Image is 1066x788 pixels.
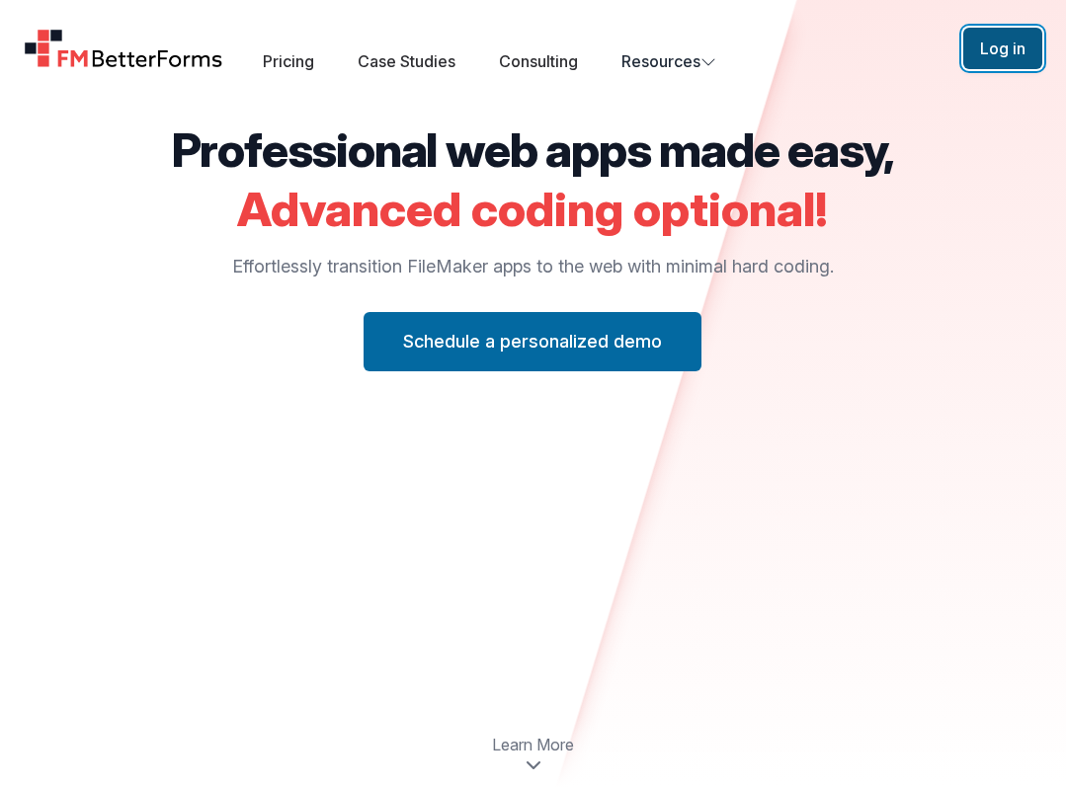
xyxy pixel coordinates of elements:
[963,28,1042,69] button: Log in
[172,253,895,280] p: Effortlessly transition FileMaker apps to the web with minimal hard coding.
[492,733,574,756] span: Learn More
[24,29,223,68] a: Home
[499,51,578,71] a: Consulting
[358,51,455,71] a: Case Studies
[364,312,701,371] button: Schedule a personalized demo
[172,186,895,233] h2: Advanced coding optional!
[172,126,895,174] h2: Professional web apps made easy,
[621,49,716,73] button: Resources
[263,51,314,71] a: Pricing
